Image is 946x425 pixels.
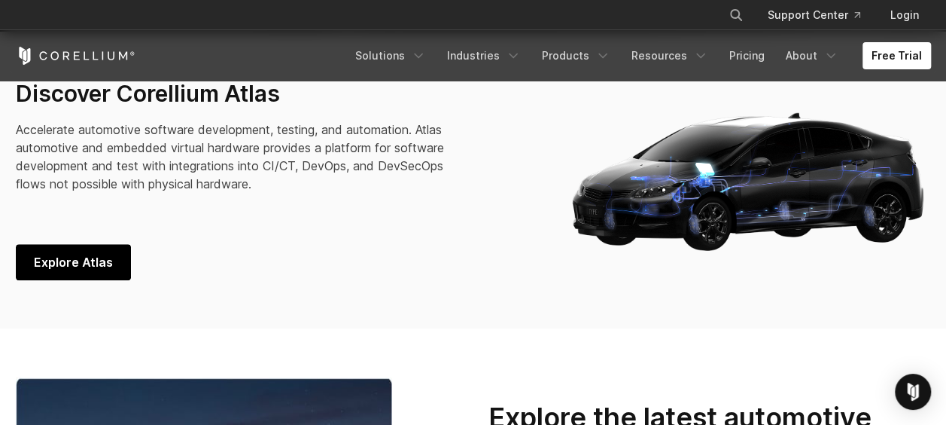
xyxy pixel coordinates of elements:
[895,374,931,410] div: Open Intercom Messenger
[777,42,847,69] a: About
[567,102,930,258] img: Corellium_Hero_Atlas_Header
[722,2,750,29] button: Search
[16,47,135,65] a: Corellium Home
[533,42,619,69] a: Products
[16,121,463,193] p: Accelerate automotive software development, testing, and automation. Atlas automotive and embedde...
[438,42,530,69] a: Industries
[862,42,931,69] a: Free Trial
[756,2,872,29] a: Support Center
[346,42,435,69] a: Solutions
[622,42,717,69] a: Resources
[346,42,931,69] div: Navigation Menu
[710,2,931,29] div: Navigation Menu
[878,2,931,29] a: Login
[34,253,113,271] span: Explore Atlas
[720,42,774,69] a: Pricing
[16,244,131,280] a: Explore Atlas
[16,80,463,109] h3: Discover Corellium Atlas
